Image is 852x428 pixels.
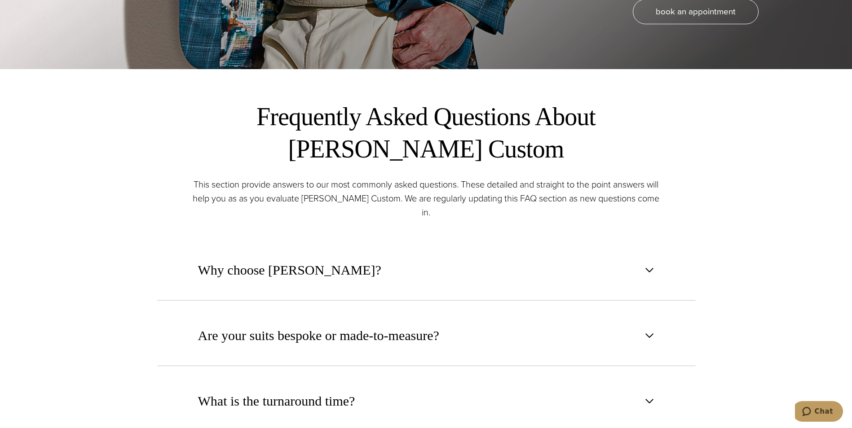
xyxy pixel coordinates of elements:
[188,178,664,219] p: This section provide answers to our most commonly asked questions. These detailed and straight to...
[198,260,381,280] span: Why choose [PERSON_NAME]?
[198,391,355,411] span: What is the turnaround time?
[198,326,439,345] span: Are your suits bespoke or made-to-measure?
[188,100,664,165] h2: Frequently Asked Questions About [PERSON_NAME] Custom
[157,240,696,301] button: Why choose [PERSON_NAME]?
[656,5,736,18] span: book an appointment
[795,401,843,424] iframe: Opens a widget where you can chat to one of our agents
[157,305,696,366] button: Are your suits bespoke or made-to-measure?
